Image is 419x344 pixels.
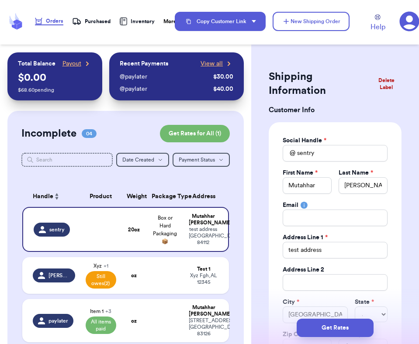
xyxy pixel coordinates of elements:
[86,316,117,334] span: All items paid
[62,59,81,68] span: Payout
[146,186,184,207] th: Package Type
[283,169,318,177] label: First Name
[105,309,111,314] span: + 3
[80,186,122,207] th: Product
[18,86,91,93] p: $ 68.60 pending
[119,17,155,25] a: Inventory
[201,59,223,68] span: View all
[49,226,65,233] span: sentry
[120,72,210,81] div: @ paylater
[35,17,63,24] div: Orders
[371,14,385,32] a: Help
[189,304,218,317] div: Mutahhar [PERSON_NAME]
[283,136,326,145] label: Social Handle
[297,319,374,337] button: Get Rates
[131,318,137,323] strong: oz
[33,192,53,201] span: Handle
[62,59,92,68] a: Payout
[160,125,230,142] button: Get Rates for All (1)
[283,265,324,274] label: Address Line 2
[173,153,230,167] button: Payment Status
[269,105,402,115] h3: Customer Info
[153,215,177,244] span: Box or Hard Packaging 📦
[189,213,218,226] div: Mutahhar [PERSON_NAME]
[120,59,168,68] p: Recent Payments
[283,233,328,242] label: Address Line 1
[48,272,69,279] span: [PERSON_NAME]
[116,153,169,167] button: Date Created
[121,186,146,207] th: Weight
[339,169,373,177] label: Last Name
[104,263,108,268] span: + 1
[72,17,111,26] a: Purchased
[213,85,233,93] div: $ 40.00
[283,201,298,210] label: Email
[184,186,229,207] th: Address
[35,17,63,25] a: Orders
[283,298,299,306] label: City
[18,71,91,85] p: $ 0.00
[163,17,187,26] div: More
[18,59,55,68] p: Total Balance
[189,317,218,337] div: [STREET_ADDRESS] [GEOGRAPHIC_DATA] , TN 83126
[213,72,233,81] div: $ 30.00
[179,157,215,162] span: Payment Status
[82,129,97,138] span: 04
[122,157,154,162] span: Date Created
[93,262,108,269] span: Xyz
[120,85,210,93] div: @ paylater
[368,73,405,94] button: Delete Label
[273,12,350,31] button: New Shipping Order
[21,127,76,141] h2: Incomplete
[131,273,137,278] strong: oz
[21,153,113,167] input: Search
[189,272,218,286] div: Xyz Fgh , AL 12345
[90,308,111,315] span: Item 1
[189,226,218,246] div: test address [GEOGRAPHIC_DATA] , AK 84112
[175,12,266,31] button: Copy Customer Link
[48,317,68,324] span: paylater
[86,271,117,289] span: Still owes (2)
[53,191,60,202] button: Sort ascending
[201,59,233,68] a: View all
[189,266,218,272] div: Test 1
[283,145,295,162] div: @
[371,22,385,32] span: Help
[128,227,140,232] strong: 20 oz
[269,70,371,98] h2: Shipping Information
[355,298,374,306] label: State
